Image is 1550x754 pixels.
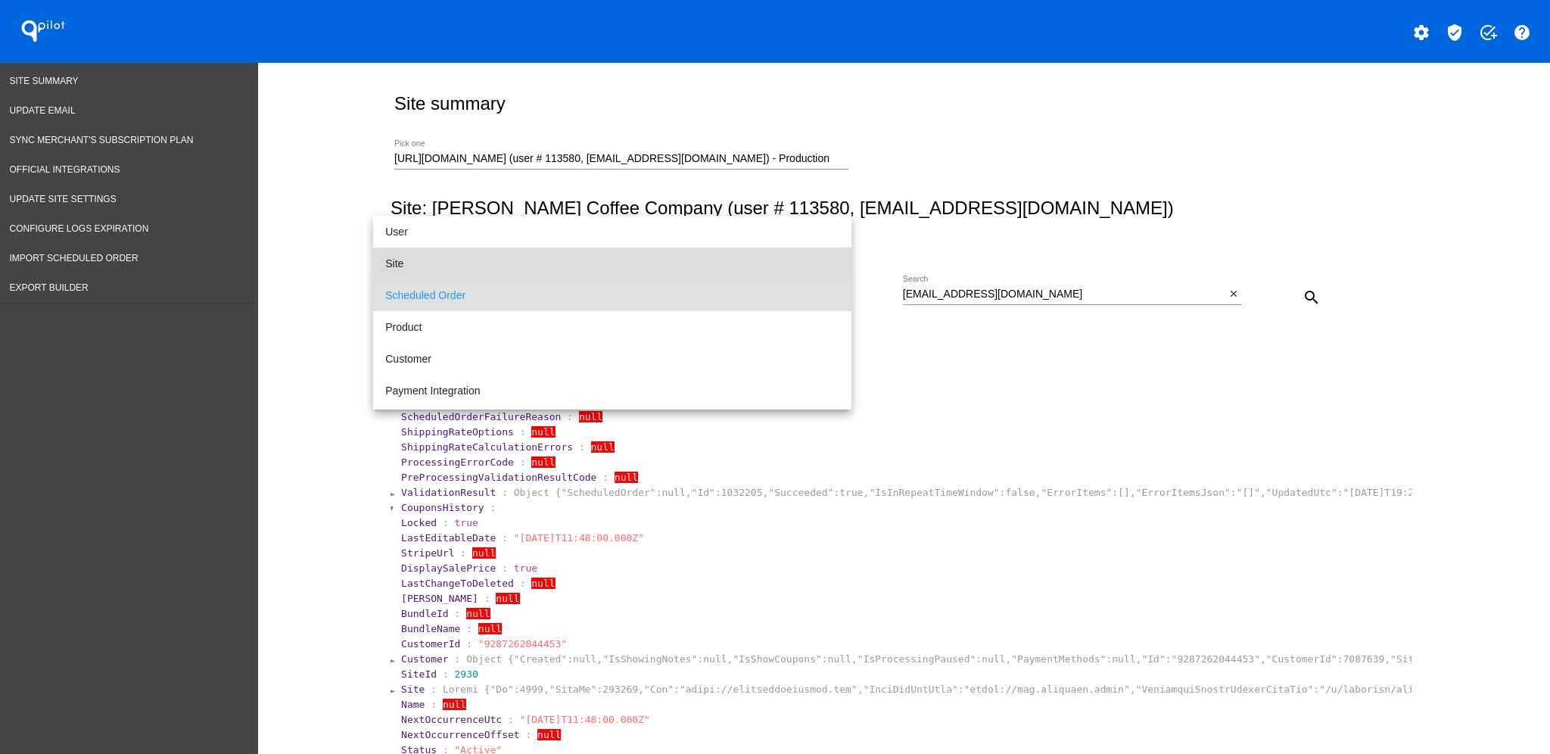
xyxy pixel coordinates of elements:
[385,311,839,343] span: Product
[385,216,839,248] span: User
[385,407,839,438] span: Shipping Integration
[385,279,839,311] span: Scheduled Order
[385,375,839,407] span: Payment Integration
[385,343,839,375] span: Customer
[385,248,839,279] span: Site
